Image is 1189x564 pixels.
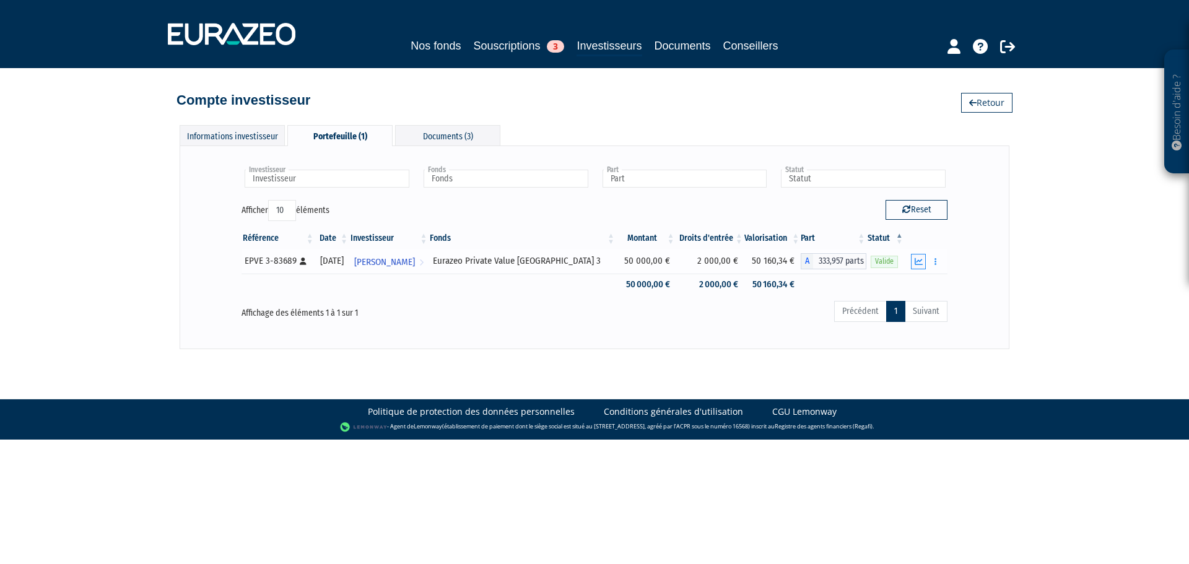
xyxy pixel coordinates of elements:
[744,228,801,249] th: Valorisation: activer pour trier la colonne par ordre croissant
[801,253,813,269] span: A
[616,249,676,274] td: 50 000,00 €
[772,406,837,418] a: CGU Lemonway
[723,37,778,54] a: Conseillers
[414,422,442,430] a: Lemonway
[429,228,616,249] th: Fonds: activer pour trier la colonne par ordre croissant
[349,228,429,249] th: Investisseur: activer pour trier la colonne par ordre croissant
[616,228,676,249] th: Montant: activer pour trier la colonne par ordre croissant
[616,274,676,295] td: 50 000,00 €
[801,228,866,249] th: Part: activer pour trier la colonne par ordre croissant
[168,23,295,45] img: 1732889491-logotype_eurazeo_blanc_rvb.png
[176,93,310,108] h4: Compte investisseur
[315,228,349,249] th: Date: activer pour trier la colonne par ordre croissant
[340,421,388,433] img: logo-lemonway.png
[320,254,345,267] div: [DATE]
[354,251,415,274] span: [PERSON_NAME]
[411,37,461,54] a: Nos fonds
[242,228,315,249] th: Référence : activer pour trier la colonne par ordre croissant
[604,406,743,418] a: Conditions générales d'utilisation
[300,258,307,265] i: [Français] Personne physique
[245,254,311,267] div: EPVE 3-83689
[676,228,744,249] th: Droits d'entrée: activer pour trier la colonne par ordre croissant
[368,406,575,418] a: Politique de protection des données personnelles
[268,200,296,221] select: Afficheréléments
[473,37,564,54] a: Souscriptions3
[180,125,285,145] div: Informations investisseur
[886,200,947,220] button: Reset
[12,421,1177,433] div: - Agent de (établissement de paiement dont le siège social est situé au [STREET_ADDRESS], agréé p...
[1170,56,1184,168] p: Besoin d'aide ?
[676,274,744,295] td: 2 000,00 €
[395,125,500,145] div: Documents (3)
[242,200,329,221] label: Afficher éléments
[349,249,429,274] a: [PERSON_NAME]
[419,251,424,274] i: Voir l'investisseur
[547,40,564,53] span: 3
[961,93,1013,113] a: Retour
[287,125,393,146] div: Portefeuille (1)
[655,37,711,54] a: Documents
[744,249,801,274] td: 50 160,34 €
[775,422,873,430] a: Registre des agents financiers (Regafi)
[801,253,866,269] div: A - Eurazeo Private Value Europe 3
[676,249,744,274] td: 2 000,00 €
[886,301,905,322] a: 1
[744,274,801,295] td: 50 160,34 €
[242,300,525,319] div: Affichage des éléments 1 à 1 sur 1
[577,37,642,56] a: Investisseurs
[813,253,866,269] span: 333,957 parts
[433,254,612,267] div: Eurazeo Private Value [GEOGRAPHIC_DATA] 3
[871,256,898,267] span: Valide
[866,228,905,249] th: Statut : activer pour trier la colonne par ordre d&eacute;croissant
